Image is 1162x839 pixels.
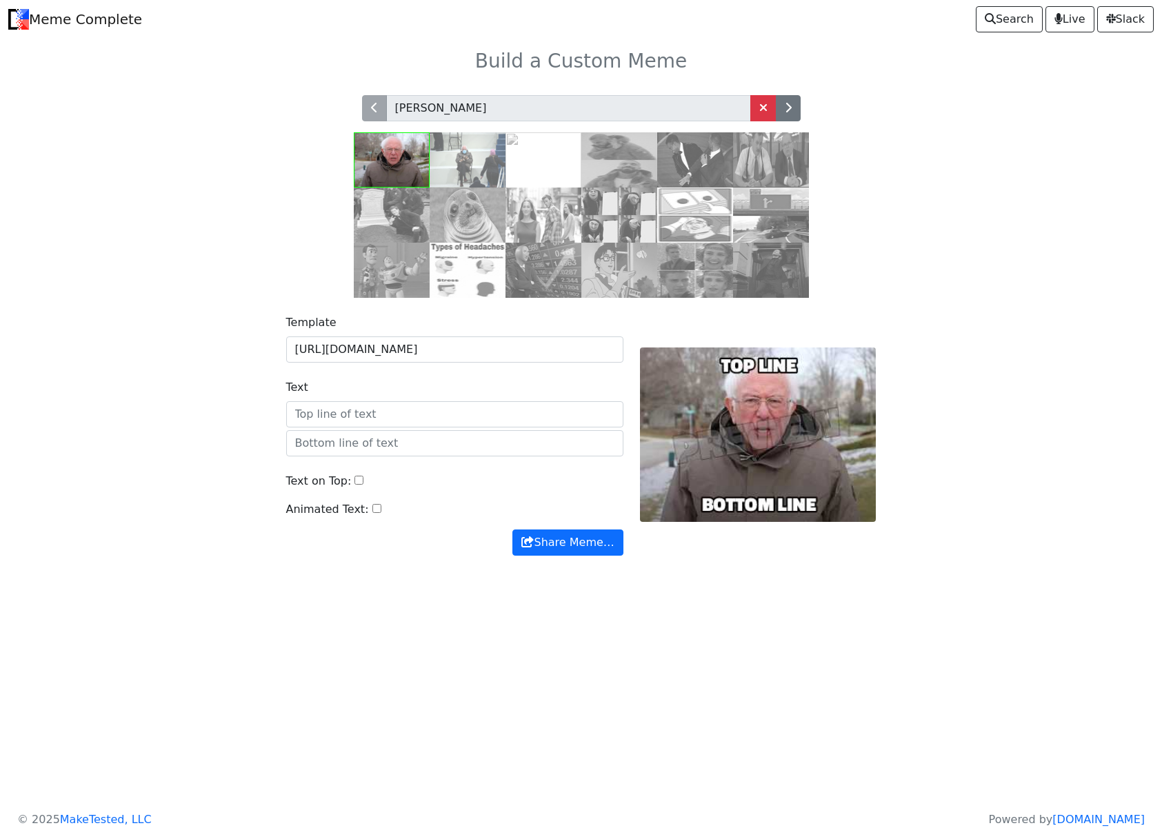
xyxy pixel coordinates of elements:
img: stonks.jpg [505,243,581,298]
img: 6IUTo1lNQfBs-nOjmuVQFB6lAp0REwOux-0QSIi5DZ4.jpg [505,132,581,188]
input: Top line of text [286,401,623,427]
label: Text [286,379,308,396]
p: © 2025 [17,811,152,828]
img: right.jpg [657,243,733,298]
img: headaches.jpg [430,243,505,298]
label: Template [286,314,337,331]
img: drake.jpg [581,132,657,188]
label: Text on Top: [286,473,352,489]
img: pigeon.jpg [581,243,657,298]
label: Animated Text: [286,501,369,518]
img: bully-maguire-dance.gif [733,243,809,298]
img: exit.jpg [733,188,809,243]
img: ds.jpg [657,188,733,243]
a: Search [976,6,1043,32]
button: Share Meme… [512,529,623,556]
h3: Build a Custom Meme [134,50,1028,73]
span: Slack [1106,11,1145,28]
img: officespace-whatdoyoudohere.gif [733,132,809,188]
img: db.jpg [505,188,581,243]
img: buzz.jpg [354,243,430,298]
img: GjFagxx.jpeg [354,132,430,188]
img: 21xp-sanders-meme-superJumbo-v4.jpg [430,132,505,188]
a: Live [1045,6,1094,32]
img: slap.jpg [657,132,733,188]
a: Meme Complete [8,6,142,33]
img: ams.jpg [430,188,505,243]
input: Bottom line of text [286,430,623,456]
img: gru.jpg [581,188,657,243]
img: grave.jpg [354,188,430,243]
p: Powered by [989,811,1145,828]
span: Search [985,11,1034,28]
a: MakeTested, LLC [60,813,152,826]
input: Background Image URL [286,336,623,363]
input: Template name or description... [386,95,751,121]
a: Slack [1097,6,1154,32]
img: Meme Complete [8,9,29,30]
a: [DOMAIN_NAME] [1052,813,1145,826]
span: Live [1054,11,1085,28]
